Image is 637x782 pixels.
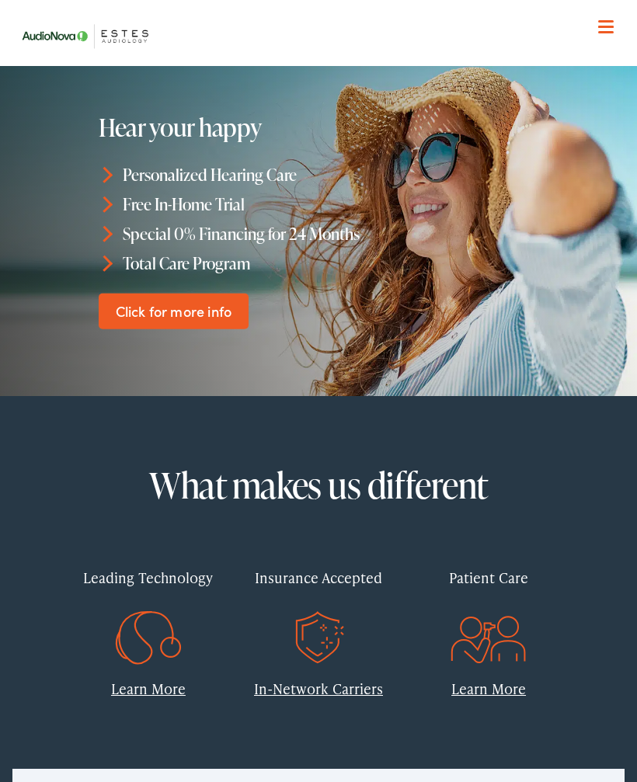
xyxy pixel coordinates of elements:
li: Personalized Hearing Care [99,160,545,189]
a: Leading Technology [75,554,221,647]
a: Patient Care [416,554,562,647]
li: Special 0% Financing for 24 Months [99,219,545,249]
a: What We Offer [24,62,624,110]
a: Learn More [111,679,186,698]
a: Insurance Accepted [245,554,392,647]
li: Total Care Program [99,249,545,278]
a: Learn More [451,679,526,698]
div: Patient Care [416,554,562,600]
div: Insurance Accepted [245,554,392,600]
h2: What makes us different [75,466,562,505]
h1: Hear your happy [99,113,545,141]
div: Leading Technology [75,554,221,600]
li: Free In-Home Trial [99,189,545,219]
a: In-Network Carriers [254,679,383,698]
a: Click for more info [99,293,249,329]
